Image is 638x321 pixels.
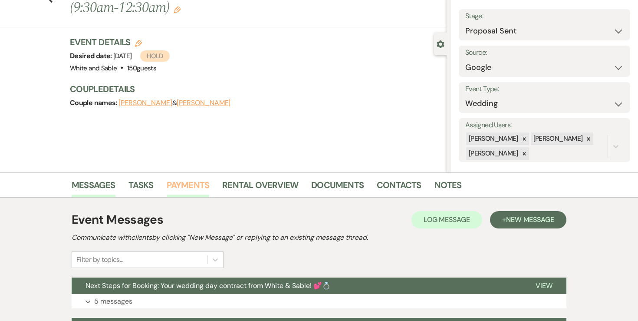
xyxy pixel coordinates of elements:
button: View [522,278,566,294]
label: Source: [465,46,624,59]
div: [PERSON_NAME] [531,132,584,145]
button: [PERSON_NAME] [177,99,230,106]
button: Log Message [411,211,482,228]
a: Contacts [377,178,421,197]
div: Filter by topics... [76,255,123,265]
a: Tasks [128,178,154,197]
span: Hold [140,50,169,62]
a: Payments [167,178,210,197]
div: [PERSON_NAME] [466,132,520,145]
div: [PERSON_NAME] [466,147,520,160]
label: Assigned Users: [465,119,624,132]
a: Rental Overview [222,178,298,197]
span: Couple names: [70,98,118,107]
span: Desired date: [70,51,113,60]
p: 5 messages [94,296,132,307]
span: 150 guests [127,64,156,73]
span: New Message [506,215,554,224]
button: Edit [174,6,181,13]
h2: Communicate with clients by clicking "New Message" or replying to an existing message thread. [72,232,566,243]
span: View [536,281,552,290]
span: Next Steps for Booking: Your wedding day contract from White & Sable! 💕💍 [86,281,331,290]
button: Close lead details [437,40,444,48]
a: Documents [311,178,364,197]
h1: Event Messages [72,211,163,229]
h3: Couple Details [70,83,438,95]
span: & [118,99,230,107]
span: [DATE] [113,52,170,60]
a: Notes [434,178,462,197]
span: Log Message [424,215,470,224]
label: Event Type: [465,83,624,96]
span: White and Sable [70,64,117,73]
button: 5 messages [72,294,566,309]
h3: Event Details [70,36,170,48]
button: [PERSON_NAME] [118,99,172,106]
button: Next Steps for Booking: Your wedding day contract from White & Sable! 💕💍 [72,278,522,294]
label: Stage: [465,10,624,23]
a: Messages [72,178,115,197]
button: +New Message [490,211,566,228]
